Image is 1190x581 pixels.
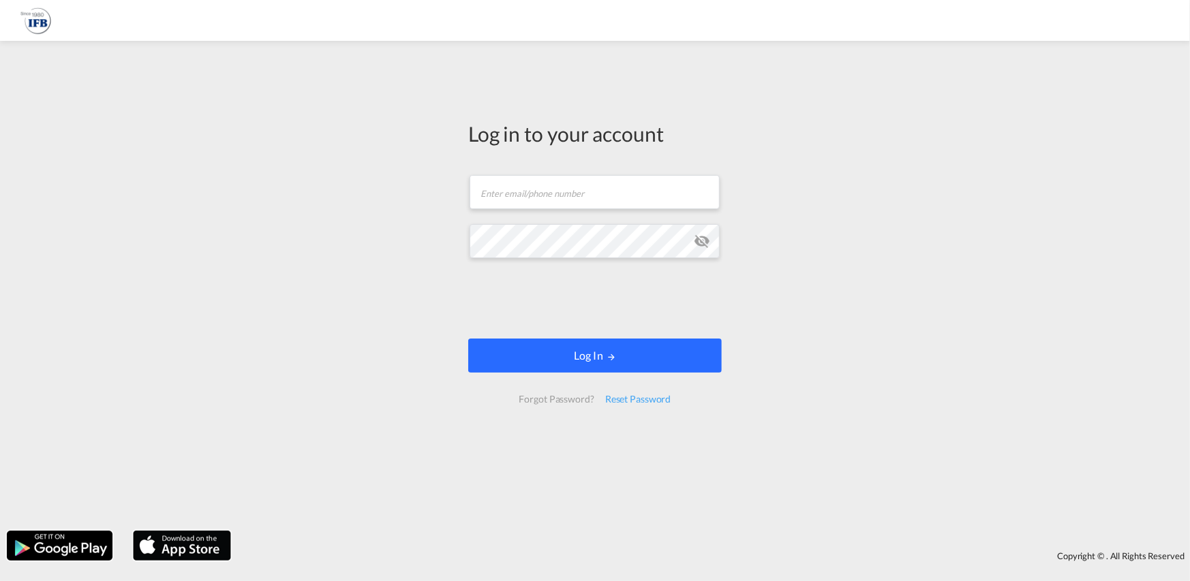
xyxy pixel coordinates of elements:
[694,233,710,249] md-icon: icon-eye-off
[238,544,1190,567] div: Copyright © . All Rights Reserved
[5,529,114,562] img: google.png
[20,5,51,36] img: b628ab10256c11eeb52753acbc15d091.png
[468,339,722,373] button: LOGIN
[600,387,677,411] div: Reset Password
[513,387,599,411] div: Forgot Password?
[132,529,232,562] img: apple.png
[491,272,699,325] iframe: reCAPTCHA
[468,119,722,148] div: Log in to your account
[470,175,720,209] input: Enter email/phone number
